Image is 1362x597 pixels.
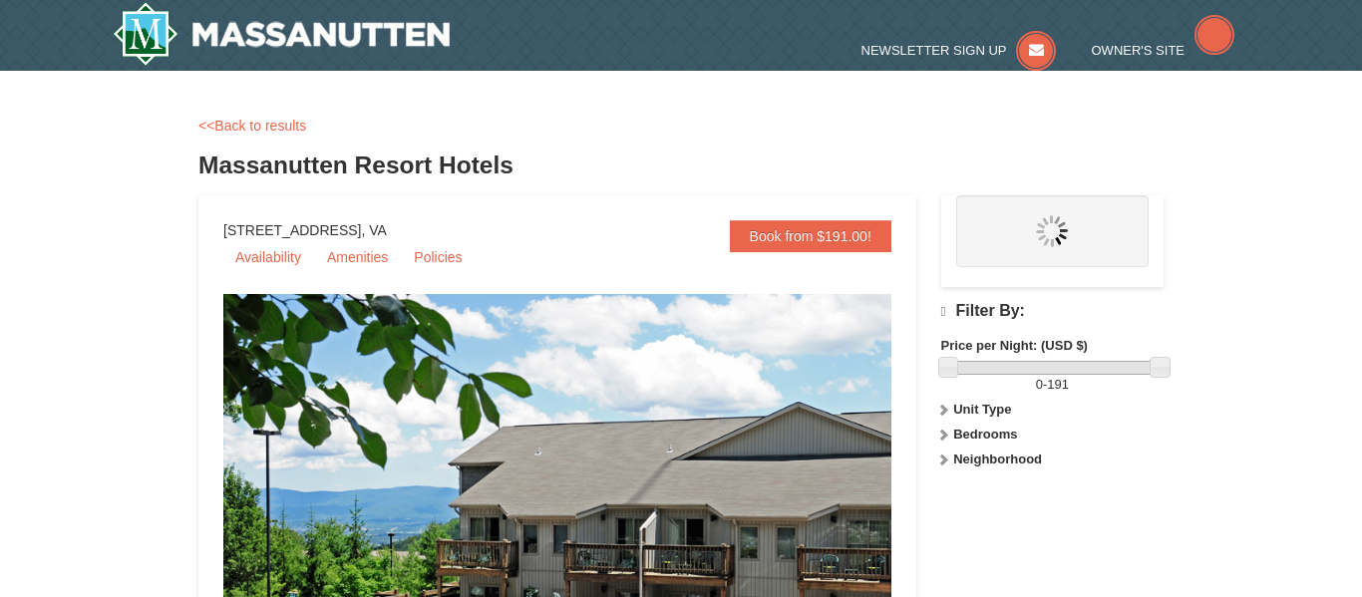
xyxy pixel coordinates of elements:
[953,427,1017,442] strong: Bedrooms
[198,146,1164,185] h3: Massanutten Resort Hotels
[941,338,1088,353] strong: Price per Night: (USD $)
[402,242,474,272] a: Policies
[198,118,306,134] a: <<Back to results
[113,2,450,66] a: Massanutten Resort
[953,402,1011,417] strong: Unit Type
[223,242,313,272] a: Availability
[315,242,400,272] a: Amenities
[861,43,1057,58] a: Newsletter Sign Up
[941,375,1164,395] label: -
[941,302,1164,321] h4: Filter By:
[1047,377,1069,392] span: 191
[861,43,1007,58] span: Newsletter Sign Up
[953,451,1042,466] strong: Neighborhood
[1092,43,1186,58] span: Owner's Site
[113,2,450,66] img: Massanutten Resort Logo
[730,220,891,252] a: Book from $191.00!
[1092,43,1235,58] a: Owner's Site
[1036,377,1043,392] span: 0
[1036,215,1068,247] img: wait.gif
